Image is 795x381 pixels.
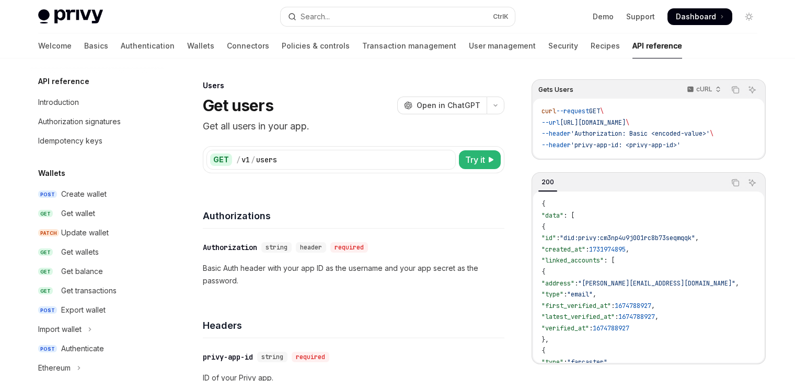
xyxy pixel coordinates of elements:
span: Gets Users [538,86,573,94]
span: { [541,347,545,355]
span: Open in ChatGPT [417,100,480,111]
span: "created_at" [541,245,585,254]
button: Ask AI [745,83,759,97]
span: PATCH [38,229,59,237]
span: POST [38,306,57,314]
a: Introduction [30,93,164,112]
div: / [251,154,255,165]
div: 200 [538,176,557,188]
div: Idempotency keys [38,135,102,147]
span: Try it [465,153,485,166]
span: --header [541,129,571,138]
span: curl [541,107,556,115]
h1: Get users [203,96,273,115]
span: , [735,279,739,288]
span: GET [589,107,600,115]
span: : [563,358,567,366]
span: \ [600,107,604,115]
a: POSTAuthenticate [30,339,164,358]
a: Connectors [227,33,269,58]
button: cURL [681,81,725,99]
span: , [695,234,699,242]
button: Copy the contents from the code block [729,176,742,189]
span: "first_verified_at" [541,302,611,310]
div: Users [203,80,504,91]
a: Demo [593,11,614,22]
span: { [541,268,545,276]
span: "farcaster" [567,358,607,366]
span: : [563,290,567,299]
span: , [593,290,596,299]
p: Basic Auth header with your app ID as the username and your app secret as the password. [203,262,504,287]
span: 1731974895 [589,245,626,254]
div: Update wallet [61,227,109,239]
span: 'privy-app-id: <privy-app-id>' [571,141,681,149]
span: GET [38,248,53,256]
div: Get wallets [61,246,99,258]
span: "type" [541,290,563,299]
span: : [ [563,211,574,220]
a: Transaction management [362,33,456,58]
span: GET [38,268,53,276]
div: Introduction [38,96,79,109]
span: "[PERSON_NAME][EMAIL_ADDRESS][DOMAIN_NAME]" [578,279,735,288]
button: Toggle dark mode [741,8,757,25]
span: string [266,243,287,252]
button: Toggle Ethereum section [30,359,164,377]
a: Basics [84,33,108,58]
span: Ctrl K [493,13,509,21]
a: POSTCreate wallet [30,185,164,204]
span: , [607,358,611,366]
span: , [651,302,655,310]
a: PATCHUpdate wallet [30,223,164,242]
button: Try it [459,150,501,169]
img: light logo [38,9,103,24]
span: : [615,313,618,321]
span: "address" [541,279,574,288]
a: GETGet wallet [30,204,164,223]
span: --request [556,107,589,115]
div: Get wallet [61,207,95,220]
button: Open in ChatGPT [397,97,487,114]
a: User management [469,33,536,58]
a: Authorization signatures [30,112,164,131]
div: users [256,154,277,165]
span: "verified_at" [541,324,589,332]
span: "type" [541,358,563,366]
div: Create wallet [61,188,107,200]
a: Dashboard [667,8,732,25]
span: : [556,234,560,242]
div: / [236,154,240,165]
span: , [655,313,659,321]
button: Ask AI [745,176,759,189]
a: Recipes [591,33,620,58]
div: Export wallet [61,304,106,316]
a: Idempotency keys [30,132,164,150]
div: Authorization [203,242,257,253]
a: GETGet transactions [30,281,164,300]
span: 1674788927 [615,302,651,310]
div: Import wallet [38,323,82,336]
span: --header [541,141,571,149]
span: : [574,279,578,288]
span: "data" [541,211,563,220]
div: GET [210,153,232,166]
span: GET [38,210,53,218]
span: 'Authorization: Basic <encoded-value>' [571,129,710,138]
div: Authorization signatures [38,115,121,128]
span: GET [38,287,53,295]
div: Authenticate [61,342,104,355]
span: \ [710,129,713,138]
h4: Headers [203,318,504,332]
span: "latest_verified_at" [541,313,615,321]
a: Wallets [187,33,214,58]
h4: Authorizations [203,209,504,223]
div: Get balance [61,265,103,278]
a: Policies & controls [282,33,350,58]
span: "linked_accounts" [541,256,604,265]
span: : [589,324,593,332]
a: Security [548,33,578,58]
a: GETGet balance [30,262,164,281]
button: Copy the contents from the code block [729,83,742,97]
span: : [585,245,589,254]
